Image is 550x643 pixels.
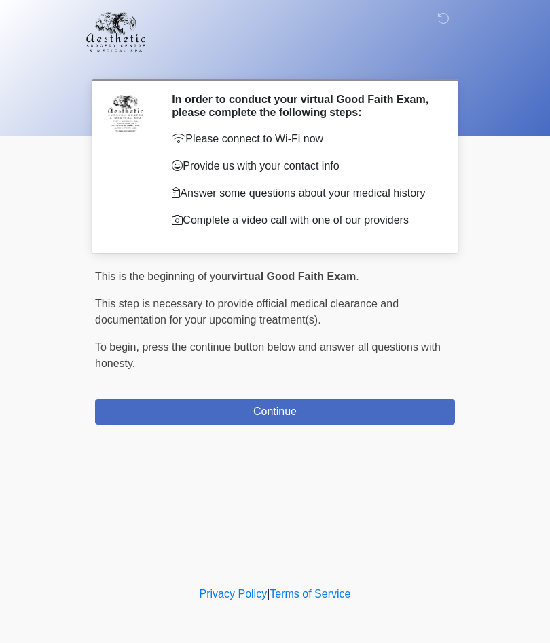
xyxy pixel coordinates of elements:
[200,588,268,600] a: Privacy Policy
[95,271,231,282] span: This is the beginning of your
[172,131,435,147] p: Please connect to Wi-Fi now
[95,341,142,353] span: To begin,
[270,588,350,600] a: Terms of Service
[356,271,359,282] span: .
[172,93,435,119] h2: In order to conduct your virtual Good Faith Exam, please complete the following steps:
[95,341,441,369] span: press the continue button below and answer all questions with honesty.
[231,271,356,282] strong: virtual Good Faith Exam
[172,158,435,174] p: Provide us with your contact info
[105,93,146,134] img: Agent Avatar
[95,298,399,326] span: This step is necessary to provide official medical clearance and documentation for your upcoming ...
[172,185,435,201] p: Answer some questions about your medical history
[267,588,270,600] a: |
[81,10,150,54] img: Aesthetic Surgery Centre, PLLC Logo
[95,399,455,425] button: Continue
[172,212,435,229] p: Complete a video call with one of our providers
